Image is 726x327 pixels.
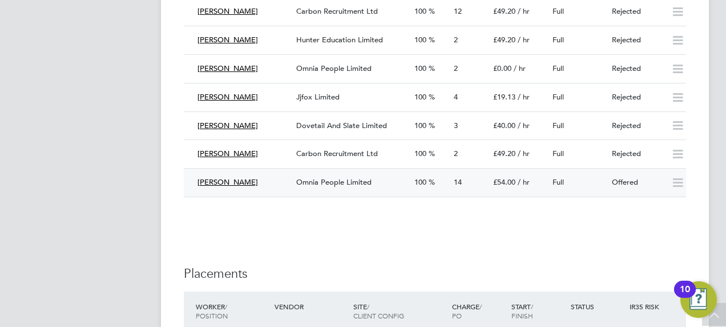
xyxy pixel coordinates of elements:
div: Vendor [272,296,350,317]
span: / hr [518,6,530,16]
span: 4 [454,92,458,102]
span: Full [552,6,564,16]
span: / hr [518,149,530,158]
span: Omnia People Limited [296,177,372,187]
span: 100 [414,63,426,73]
span: Omnia People Limited [296,63,372,73]
span: Dovetail And Slate Limited [296,121,387,130]
span: £19.13 [493,92,515,102]
span: 14 [454,177,462,187]
span: £40.00 [493,121,515,130]
span: [PERSON_NAME] [197,149,258,158]
span: £49.20 [493,149,515,158]
span: [PERSON_NAME] [197,35,258,45]
span: / PO [452,302,482,320]
span: Carbon Recruitment Ltd [296,6,378,16]
span: Full [552,35,564,45]
span: 100 [414,35,426,45]
span: 100 [414,121,426,130]
span: Full [552,177,564,187]
span: Carbon Recruitment Ltd [296,149,378,158]
span: / hr [518,35,530,45]
span: [PERSON_NAME] [197,177,258,187]
span: Jjfox Limited [296,92,340,102]
div: Offered [607,173,667,192]
div: Rejected [607,88,667,107]
span: / hr [514,63,526,73]
span: 100 [414,6,426,16]
span: £0.00 [493,63,511,73]
span: / hr [518,177,530,187]
h3: Placements [184,266,686,282]
span: / Finish [511,302,533,320]
div: Rejected [607,2,667,21]
span: Full [552,92,564,102]
span: Hunter Education Limited [296,35,383,45]
span: / hr [518,92,530,102]
span: [PERSON_NAME] [197,92,258,102]
span: 12 [454,6,462,16]
span: £49.20 [493,35,515,45]
div: Rejected [607,31,667,50]
div: Rejected [607,59,667,78]
span: £54.00 [493,177,515,187]
button: Open Resource Center, 10 new notifications [680,281,717,318]
span: 2 [454,63,458,73]
div: Status [568,296,627,317]
span: / Client Config [353,302,404,320]
span: 3 [454,121,458,130]
div: Start [509,296,568,326]
span: 2 [454,35,458,45]
span: [PERSON_NAME] [197,63,258,73]
div: Rejected [607,145,667,163]
span: Full [552,63,564,73]
span: £49.20 [493,6,515,16]
span: 100 [414,177,426,187]
div: Charge [449,296,509,326]
div: 10 [680,289,690,304]
div: Worker [193,296,272,326]
div: Site [350,296,449,326]
span: / hr [518,121,530,130]
div: IR35 Risk [627,296,666,317]
span: Full [552,121,564,130]
span: 100 [414,149,426,158]
span: 2 [454,149,458,158]
span: / Position [196,302,228,320]
span: 100 [414,92,426,102]
div: Rejected [607,117,667,135]
span: [PERSON_NAME] [197,6,258,16]
span: [PERSON_NAME] [197,121,258,130]
span: Full [552,149,564,158]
